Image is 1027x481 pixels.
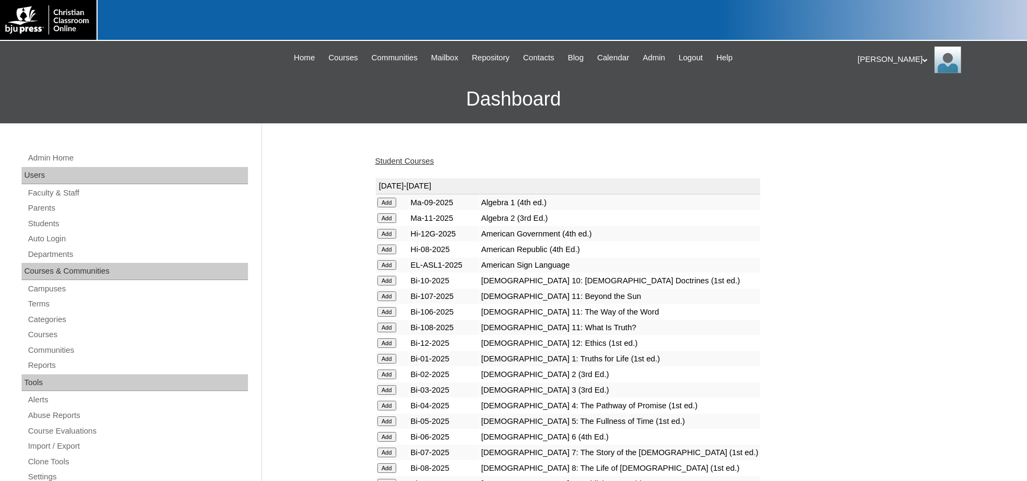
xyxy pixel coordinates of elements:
div: Courses & Communities [22,263,248,280]
a: Parents [27,201,248,215]
a: Calendar [592,52,635,64]
input: Add [377,385,396,395]
span: Mailbox [431,52,459,64]
td: [DEMOGRAPHIC_DATA] 6 (4th Ed.) [479,429,760,444]
a: Course Evaluations [27,424,248,438]
td: Bi-02-2025 [409,367,479,382]
a: Departments [27,248,248,261]
a: Admin [637,52,671,64]
div: [PERSON_NAME] [858,46,1016,73]
td: Bi-107-2025 [409,289,479,304]
span: Logout [679,52,703,64]
a: Courses [27,328,248,341]
td: [DEMOGRAPHIC_DATA] 11: The Way of the Word [479,304,760,319]
td: Bi-10-2025 [409,273,479,288]
input: Add [377,401,396,410]
a: Faculty & Staff [27,186,248,200]
span: Blog [568,52,583,64]
h3: Dashboard [5,75,1022,123]
a: Communities [366,52,423,64]
a: Reports [27,359,248,372]
a: Repository [466,52,515,64]
td: Bi-12-2025 [409,336,479,351]
a: Auto Login [27,232,248,246]
span: Contacts [523,52,554,64]
a: Courses [323,52,363,64]
td: [DEMOGRAPHIC_DATA] 8: The Life of [DEMOGRAPHIC_DATA] (1st ed.) [479,461,760,476]
a: Import / Export [27,440,248,453]
td: American Government (4th ed.) [479,226,760,241]
td: American Republic (4th Ed.) [479,242,760,257]
div: Users [22,167,248,184]
a: Admin Home [27,151,248,165]
a: Home [288,52,320,64]
td: Ma-09-2025 [409,195,479,210]
a: Mailbox [426,52,464,64]
td: American Sign Language [479,257,760,273]
td: [DEMOGRAPHIC_DATA] 11: Beyond the Sun [479,289,760,304]
td: Bi-05-2025 [409,414,479,429]
a: Campuses [27,282,248,296]
td: Ma-11-2025 [409,211,479,226]
input: Add [377,307,396,317]
input: Add [377,323,396,332]
input: Add [377,245,396,254]
td: Bi-06-2025 [409,429,479,444]
input: Add [377,338,396,348]
td: Bi-07-2025 [409,445,479,460]
input: Add [377,276,396,285]
td: Bi-106-2025 [409,304,479,319]
td: [DEMOGRAPHIC_DATA] 10: [DEMOGRAPHIC_DATA] Doctrines (1st ed.) [479,273,760,288]
a: Abuse Reports [27,409,248,422]
input: Add [377,370,396,379]
td: [DEMOGRAPHIC_DATA] 11: What Is Truth? [479,320,760,335]
td: [DEMOGRAPHIC_DATA] 7: The Story of the [DEMOGRAPHIC_DATA] (1st ed.) [479,445,760,460]
span: Home [294,52,315,64]
input: Add [377,229,396,239]
a: Student Courses [375,157,434,165]
a: Communities [27,344,248,357]
a: Blog [562,52,589,64]
td: [DEMOGRAPHIC_DATA] 3 (3rd Ed.) [479,382,760,398]
a: Clone Tools [27,455,248,469]
a: Terms [27,297,248,311]
span: Calendar [597,52,629,64]
td: [DEMOGRAPHIC_DATA] 12: Ethics (1st ed.) [479,336,760,351]
td: EL-ASL1-2025 [409,257,479,273]
input: Add [377,416,396,426]
input: Add [377,213,396,223]
input: Add [377,432,396,442]
input: Add [377,260,396,270]
input: Add [377,354,396,364]
td: [DEMOGRAPHIC_DATA] 1: Truths for Life (1st ed.) [479,351,760,366]
input: Add [377,198,396,207]
span: Admin [643,52,665,64]
a: Contacts [518,52,560,64]
td: Bi-08-2025 [409,461,479,476]
td: [DEMOGRAPHIC_DATA] 4: The Pathway of Promise (1st ed.) [479,398,760,413]
span: Help [716,52,733,64]
span: Repository [472,52,509,64]
td: Hi-12G-2025 [409,226,479,241]
span: Courses [328,52,358,64]
div: Tools [22,374,248,392]
img: Karen Lawton [934,46,961,73]
a: Logout [673,52,708,64]
img: logo-white.png [5,5,91,34]
td: Bi-03-2025 [409,382,479,398]
td: [DEMOGRAPHIC_DATA] 2 (3rd Ed.) [479,367,760,382]
td: Bi-01-2025 [409,351,479,366]
a: Alerts [27,393,248,407]
input: Add [377,463,396,473]
td: Hi-08-2025 [409,242,479,257]
td: Bi-108-2025 [409,320,479,335]
a: Students [27,217,248,231]
a: Help [711,52,738,64]
td: [DEMOGRAPHIC_DATA] 5: The Fullness of Time (1st ed.) [479,414,760,429]
td: Algebra 1 (4th ed.) [479,195,760,210]
a: Categories [27,313,248,326]
input: Add [377,291,396,301]
td: [DATE]-[DATE] [376,178,760,194]
input: Add [377,448,396,457]
span: Communities [371,52,418,64]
